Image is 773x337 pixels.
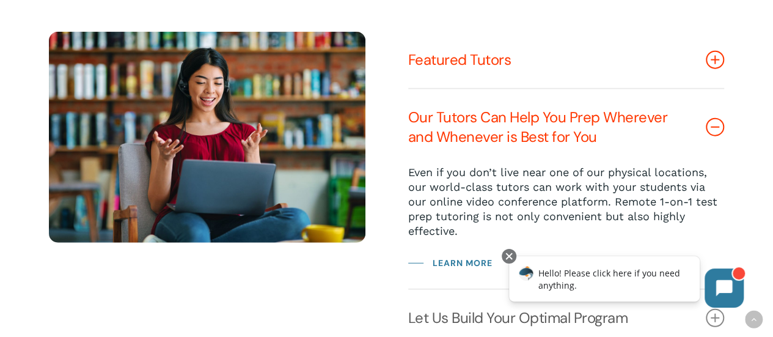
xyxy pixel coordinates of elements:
[408,89,725,165] a: Our Tutors Can Help You Prep Wherever and Whenever is Best for You
[496,246,756,320] iframe: Chatbot
[408,166,717,237] span: Even if you don’t live near one of our physical locations, our world-class tutors can work with y...
[408,256,493,270] a: Learn More
[408,32,725,88] a: Featured Tutors
[433,256,493,270] span: Learn More
[49,32,365,243] img: Online Tutoring 7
